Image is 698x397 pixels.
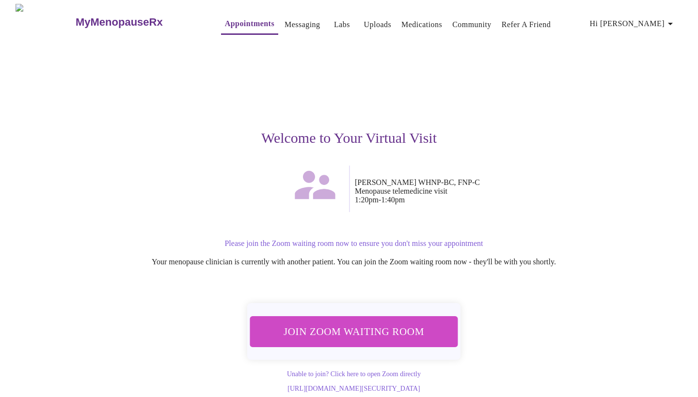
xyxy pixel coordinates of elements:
[263,322,445,340] span: Join Zoom Waiting Room
[360,15,396,34] button: Uploads
[401,18,442,31] a: Medications
[50,130,648,146] h3: Welcome to Your Virtual Visit
[334,18,350,31] a: Labs
[448,15,495,34] button: Community
[327,15,358,34] button: Labs
[60,239,648,248] p: Please join the Zoom waiting room now to ensure you don't miss your appointment
[452,18,492,31] a: Community
[287,370,421,378] a: Unable to join? Click here to open Zoom directly
[397,15,446,34] button: Medications
[250,316,458,347] button: Join Zoom Waiting Room
[586,14,680,33] button: Hi [PERSON_NAME]
[225,17,274,31] a: Appointments
[74,5,201,39] a: MyMenopauseRx
[221,14,278,35] button: Appointments
[16,4,74,40] img: MyMenopauseRx Logo
[355,178,648,204] p: [PERSON_NAME] WHNP-BC, FNP-C Menopause telemedicine visit 1:20pm - 1:40pm
[76,16,163,29] h3: MyMenopauseRx
[281,15,324,34] button: Messaging
[287,385,420,392] a: [URL][DOMAIN_NAME][SECURITY_DATA]
[364,18,392,31] a: Uploads
[498,15,555,34] button: Refer a Friend
[502,18,551,31] a: Refer a Friend
[60,258,648,266] p: Your menopause clinician is currently with another patient. You can join the Zoom waiting room no...
[590,17,676,31] span: Hi [PERSON_NAME]
[285,18,320,31] a: Messaging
